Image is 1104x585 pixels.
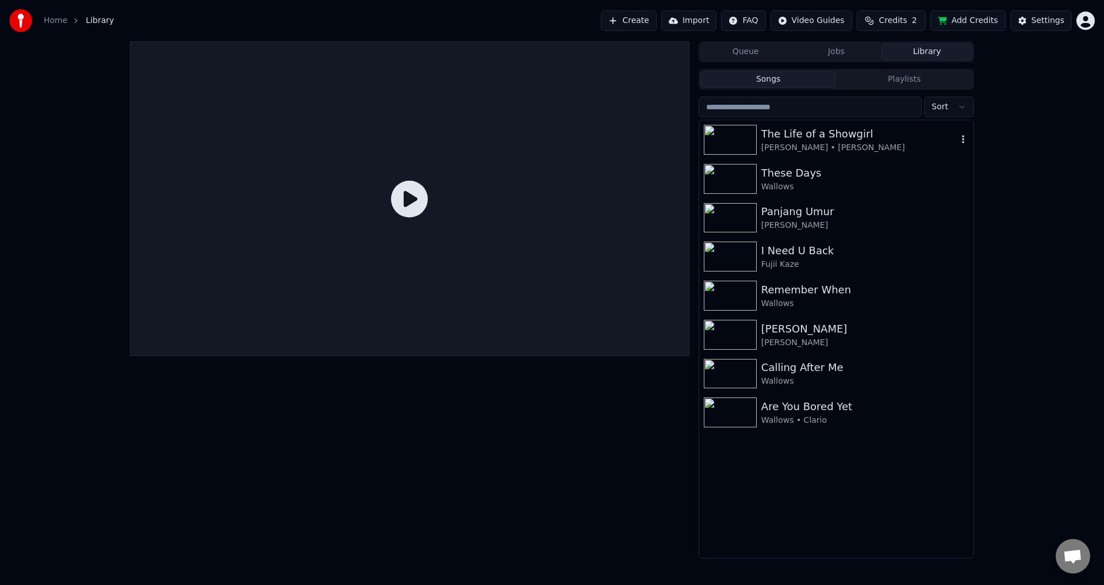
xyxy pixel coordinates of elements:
button: Credits2 [857,10,926,31]
div: Are You Bored Yet [761,399,969,415]
div: Panjang Umur [761,204,969,220]
button: Create [601,10,657,31]
button: Settings [1010,10,1072,31]
div: [PERSON_NAME] [761,321,969,337]
button: Playlists [836,71,972,88]
div: Wallows • Clario [761,415,969,426]
div: [PERSON_NAME] • [PERSON_NAME] [761,142,957,154]
div: Remember When [761,282,969,298]
span: 2 [912,15,917,26]
nav: breadcrumb [44,15,114,26]
div: Settings [1032,15,1064,26]
div: Calling After Me [761,360,969,376]
span: Library [86,15,114,26]
div: Wallows [761,376,969,387]
div: [PERSON_NAME] [761,337,969,349]
span: Credits [879,15,907,26]
div: Open chat [1056,539,1090,573]
span: Sort [931,101,948,113]
button: Import [661,10,716,31]
div: Wallows [761,298,969,309]
button: Add Credits [930,10,1006,31]
div: The Life of a Showgirl [761,126,957,142]
div: These Days [761,165,969,181]
div: Wallows [761,181,969,193]
button: FAQ [721,10,765,31]
button: Queue [700,44,791,60]
div: Fujii Kaze [761,259,969,270]
button: Library [881,44,972,60]
button: Video Guides [770,10,852,31]
div: [PERSON_NAME] [761,220,969,231]
button: Songs [700,71,837,88]
img: youka [9,9,32,32]
a: Home [44,15,67,26]
button: Jobs [791,44,882,60]
div: I Need U Back [761,243,969,259]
